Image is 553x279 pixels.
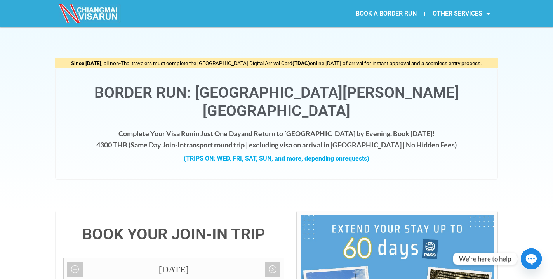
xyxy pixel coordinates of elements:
[292,60,310,66] strong: (TDAC)
[130,140,184,149] strong: Same Day Join-In
[63,227,284,242] h4: BOOK YOUR JOIN-IN TRIP
[425,5,498,23] a: OTHER SERVICES
[63,128,490,151] h4: Complete Your Visa Run and Return to [GEOGRAPHIC_DATA] by Evening. Book [DATE]! 4300 THB ( transp...
[348,5,424,23] a: BOOK A BORDER RUN
[71,60,101,66] strong: Since [DATE]
[343,155,369,162] span: requests)
[193,129,241,138] span: in Just One Day
[71,60,482,66] span: , all non-Thai travelers must complete the [GEOGRAPHIC_DATA] Digital Arrival Card online [DATE] o...
[184,155,369,162] strong: (TRIPS ON: WED, FRI, SAT, SUN, and more, depending on
[63,84,490,120] h1: Border Run: [GEOGRAPHIC_DATA][PERSON_NAME][GEOGRAPHIC_DATA]
[276,5,498,23] nav: Menu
